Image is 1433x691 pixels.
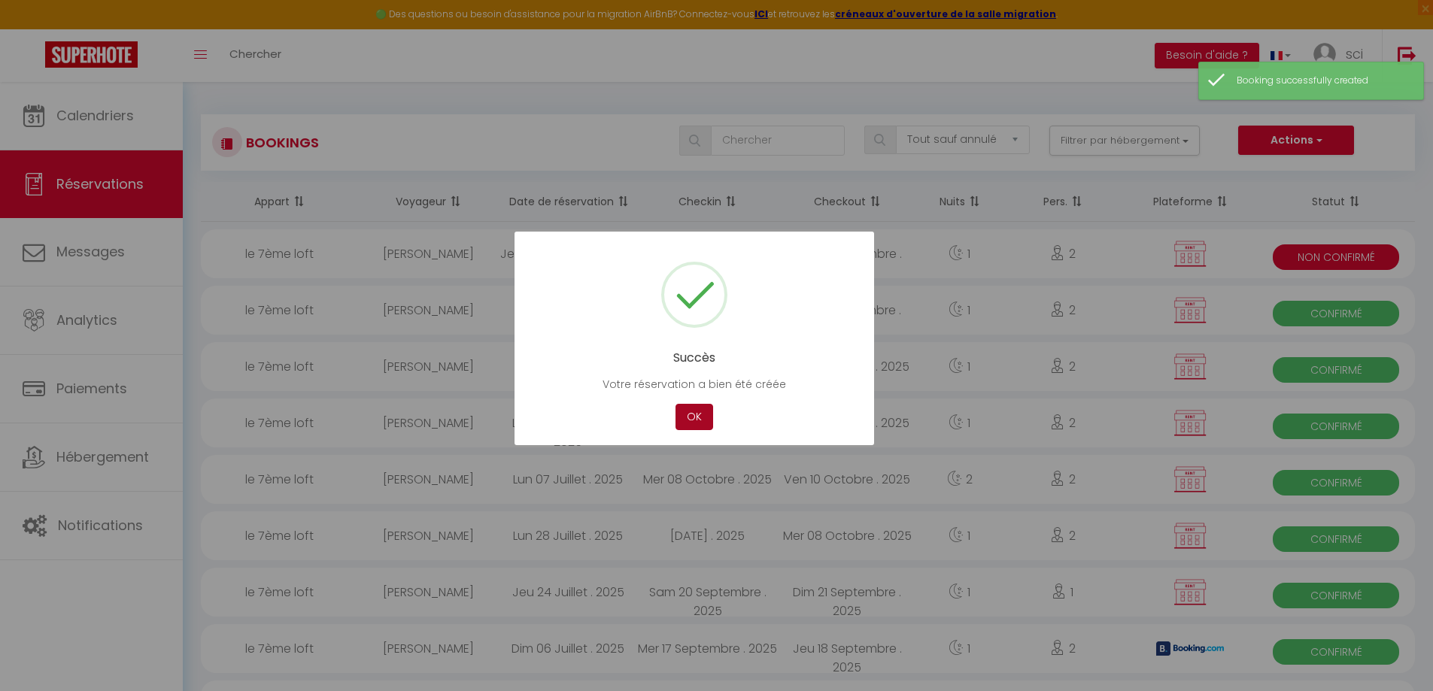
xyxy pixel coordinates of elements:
[1369,623,1422,680] iframe: Chat
[537,350,852,365] h2: Succès
[12,6,57,51] button: Ouvrir le widget de chat LiveChat
[1237,74,1408,88] div: Booking successfully created
[676,404,713,430] button: OK
[537,376,852,392] p: Votre réservation a bien été créée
